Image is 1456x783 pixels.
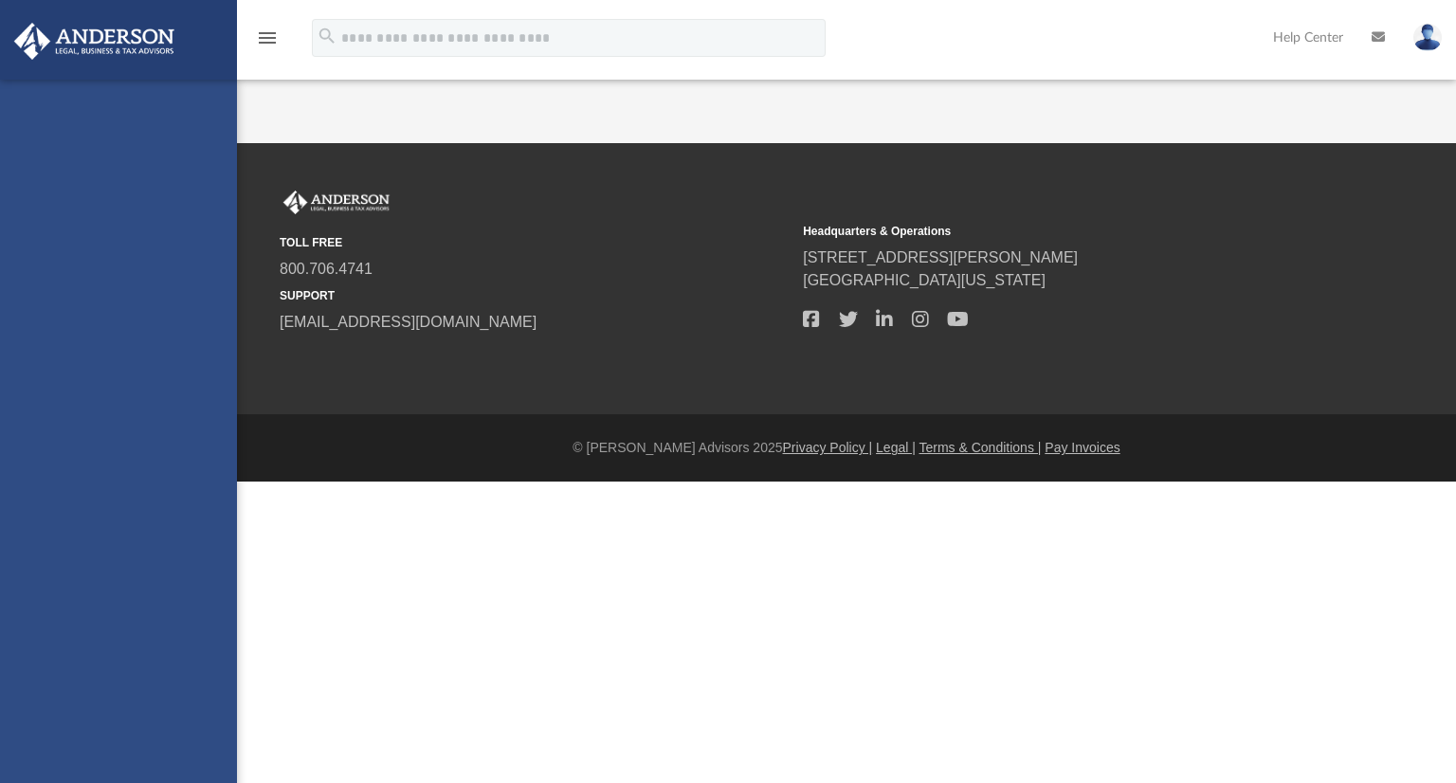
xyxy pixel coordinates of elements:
i: search [317,26,337,46]
a: Legal | [876,440,916,455]
img: User Pic [1413,24,1442,51]
a: [GEOGRAPHIC_DATA][US_STATE] [803,272,1046,288]
i: menu [256,27,279,49]
a: Pay Invoices [1045,440,1119,455]
img: Anderson Advisors Platinum Portal [9,23,180,60]
a: Privacy Policy | [783,440,873,455]
small: Headquarters & Operations [803,223,1313,240]
a: [STREET_ADDRESS][PERSON_NAME] [803,249,1078,265]
a: [EMAIL_ADDRESS][DOMAIN_NAME] [280,314,537,330]
img: Anderson Advisors Platinum Portal [280,191,393,215]
a: menu [256,36,279,49]
div: © [PERSON_NAME] Advisors 2025 [237,438,1456,458]
a: Terms & Conditions | [919,440,1042,455]
a: 800.706.4741 [280,261,373,277]
small: SUPPORT [280,287,790,304]
small: TOLL FREE [280,234,790,251]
